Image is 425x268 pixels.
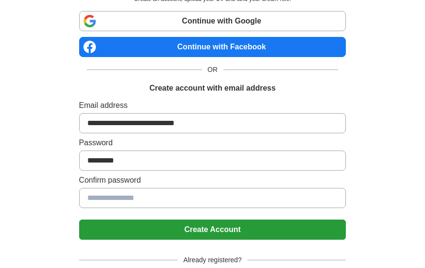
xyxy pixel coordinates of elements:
button: Create Account [79,220,346,240]
label: Email address [79,100,346,111]
span: Already registered? [177,255,247,265]
a: Continue with Google [79,11,346,31]
a: Continue with Facebook [79,37,346,57]
span: OR [202,65,224,75]
h1: Create account with email address [149,82,275,94]
label: Confirm password [79,175,346,186]
label: Password [79,137,346,149]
